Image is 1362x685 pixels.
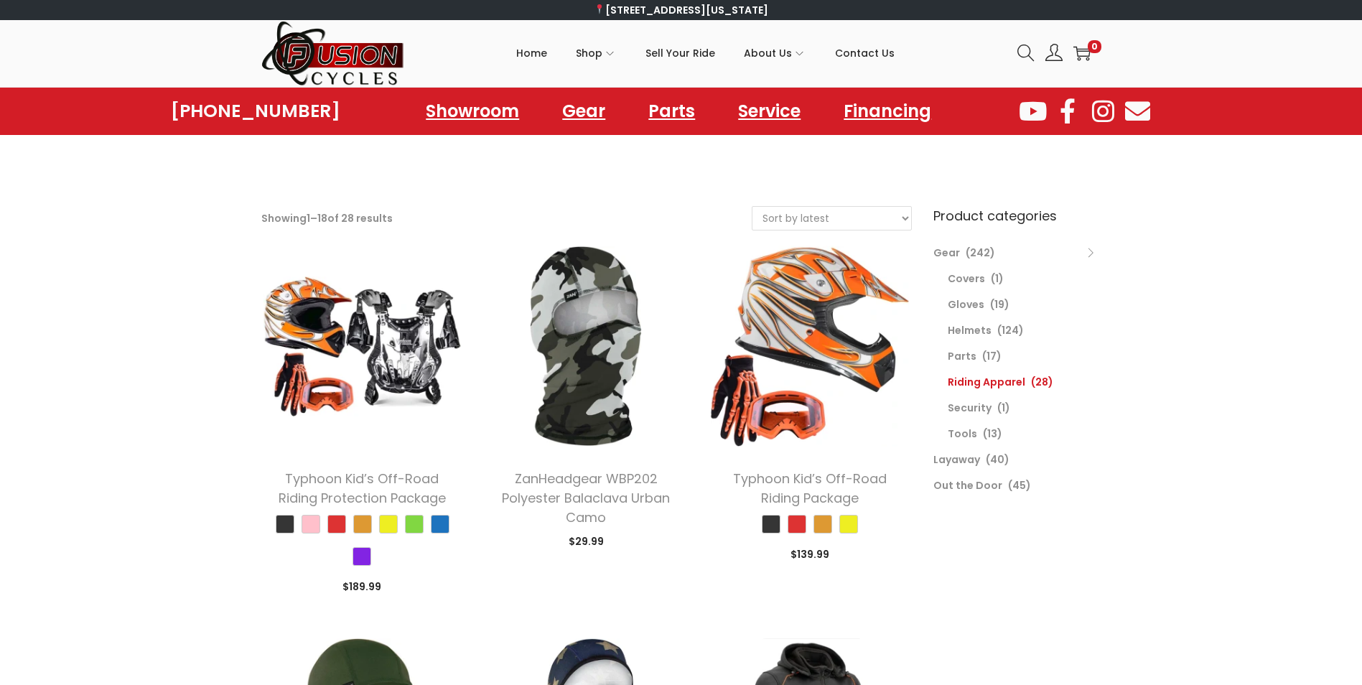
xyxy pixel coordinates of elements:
a: Parts [634,95,709,128]
a: Typhoon Kid’s Off-Road Riding Package [733,470,887,507]
span: 29.99 [569,534,604,549]
a: Sell Your Ride [645,21,715,85]
a: Shop [576,21,617,85]
span: (13) [983,427,1002,441]
span: (17) [982,349,1002,363]
h6: Product categories [933,206,1101,225]
a: Helmets [948,323,992,337]
span: (1) [997,401,1010,415]
a: Financing [829,95,946,128]
span: 189.99 [342,579,381,594]
span: Sell Your Ride [645,35,715,71]
a: ZanHeadgear WBP202 Polyester Balaclava Urban Camo [502,470,670,526]
img: 📍 [594,4,605,14]
a: Covers [948,271,985,286]
a: Riding Apparel [948,375,1025,389]
a: [STREET_ADDRESS][US_STATE] [594,3,768,17]
a: [PHONE_NUMBER] [171,101,340,121]
span: (242) [966,246,995,260]
a: Layaway [933,452,980,467]
span: 18 [317,211,327,225]
span: $ [342,579,349,594]
span: Home [516,35,547,71]
a: Out the Door [933,478,1002,493]
span: (28) [1031,375,1053,389]
a: Tools [948,427,977,441]
span: 139.99 [790,547,829,561]
span: (124) [997,323,1024,337]
nav: Menu [411,95,946,128]
span: About Us [744,35,792,71]
a: Showroom [411,95,533,128]
select: Shop order [752,207,911,230]
a: 0 [1073,45,1091,62]
a: Typhoon Kid’s Off-Road Riding Protection Package [279,470,446,507]
img: Woostify retina logo [261,20,405,87]
a: Parts [948,349,976,363]
span: 1 [307,211,310,225]
a: Home [516,21,547,85]
span: $ [569,534,575,549]
a: Service [724,95,815,128]
a: About Us [744,21,806,85]
span: Shop [576,35,602,71]
img: Product image [261,245,464,447]
span: (45) [1008,478,1031,493]
span: $ [790,547,797,561]
span: (40) [986,452,1009,467]
img: Product image [485,245,687,447]
span: (19) [990,297,1009,312]
img: Product image [709,245,911,447]
a: Gear [933,246,960,260]
a: Security [948,401,992,415]
nav: Primary navigation [405,21,1007,85]
span: (1) [991,271,1004,286]
p: Showing – of 28 results [261,208,393,228]
a: Gloves [948,297,984,312]
a: Gear [548,95,620,128]
span: Contact Us [835,35,895,71]
a: Contact Us [835,21,895,85]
